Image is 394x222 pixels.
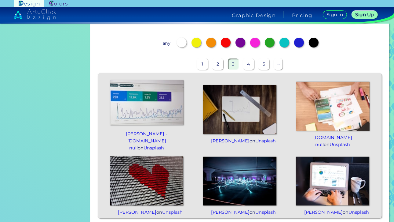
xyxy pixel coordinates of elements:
[274,58,283,70] p: →
[304,209,361,216] p: on
[313,135,352,147] a: [DOMAIN_NAME] null
[161,38,172,49] p: any
[258,58,269,70] p: 5
[126,131,168,151] a: [PERSON_NAME] - [DOMAIN_NAME] null
[14,9,56,20] img: artyclick_design_logo_white_combined_path.svg
[256,138,276,144] a: Unsplash
[118,130,175,152] p: on
[255,209,276,215] a: Unsplash
[296,82,370,131] img: photo-1434626881859-194d67b2b86f
[356,13,374,17] h5: Sign Up
[327,13,343,17] h5: Sign In
[330,142,350,147] a: Unsplash
[162,209,183,215] a: Unsplash
[49,1,67,6] img: ArtyClick Colors logo
[292,13,312,18] a: Pricing
[243,58,254,70] p: 4
[197,58,208,70] p: 1
[203,156,276,205] img: photo-1474314243412-cd4a79f02c6a
[118,209,175,216] p: on
[211,209,250,215] a: [PERSON_NAME]
[110,78,184,127] img: photo-1560472354-b33ff0c44a43
[232,13,276,18] h4: Graphic Design
[304,209,343,215] a: [PERSON_NAME]
[304,134,361,148] p: on
[118,209,157,215] a: [PERSON_NAME]
[228,58,239,70] p: 3
[144,145,164,151] a: Unsplash
[348,209,369,215] a: Unsplash
[324,11,346,19] a: Sign In
[110,156,183,205] img: photo-1569396116180-210c182bedb8
[353,11,377,18] a: Sign Up
[296,156,369,205] img: photo-1599658880436-c61792e70672
[211,137,268,145] p: on
[211,138,250,144] a: [PERSON_NAME]
[212,58,223,70] p: 2
[211,209,268,216] p: on
[203,85,276,134] img: photo-1543286386-713bdd548da4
